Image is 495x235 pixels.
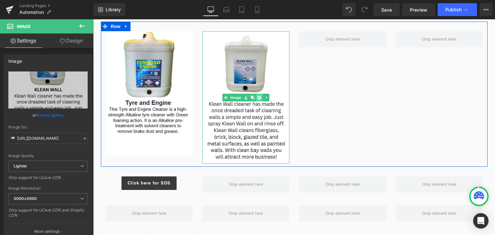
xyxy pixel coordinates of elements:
span: Row [16,2,29,12]
a: Click here for SDS [28,157,83,171]
a: Desktop [203,3,218,16]
div: Only support for UCare CDN [8,175,88,184]
a: Clone Element [156,74,163,82]
b: 3000x3000 [14,196,37,201]
button: Redo [358,3,371,16]
span: Save [381,6,392,13]
button: More [480,3,492,16]
span: Publish [445,7,461,12]
a: Design [48,33,95,48]
a: Mobile [249,3,265,16]
a: Tablet [234,3,249,16]
span: Preview [410,6,427,13]
span: Library [106,7,121,13]
a: Browse gallery [36,109,64,121]
div: Only support for UCare CDN and Shopify CDN [8,208,88,222]
input: Link [8,133,88,144]
a: Preview [402,3,435,16]
span: Click here for SDS [34,161,77,166]
a: New Library [93,3,125,16]
p: More settings [34,229,60,234]
div: Image Quality [8,154,88,158]
button: Undo [343,3,355,16]
b: Lighter [14,164,27,168]
span: Image [136,74,150,82]
div: Image Src [8,125,88,129]
div: or [8,112,88,118]
span: Image [17,24,31,29]
div: Open Intercom Messenger [473,213,489,229]
a: Delete Element [163,74,170,82]
a: Expand / Collapse [169,74,176,82]
div: Image [8,55,22,64]
a: Laptop [218,3,234,16]
a: Save element [149,74,156,82]
a: Expand / Collapse [29,2,37,12]
button: Publish [438,3,477,16]
a: Landing Pages [19,3,93,8]
span: Automation [19,10,44,15]
div: Image Resolution [8,186,88,191]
